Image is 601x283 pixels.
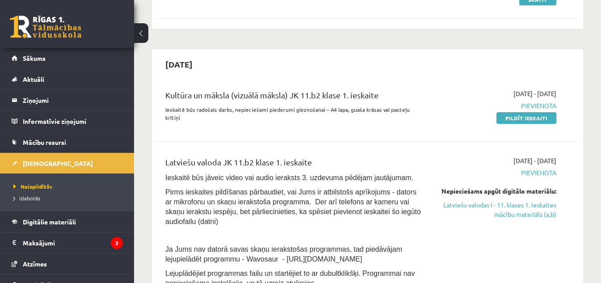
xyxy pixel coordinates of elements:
[165,156,421,173] div: Latviešu valoda JK 11.b2 klase 1. ieskaite
[435,101,556,110] span: Pievienota
[23,54,46,62] span: Sākums
[23,232,123,253] legend: Maksājumi
[165,245,402,263] span: Ja Jums nav datorā savas skaņu ierakstošas programmas, tad piedāvājam lejupielādēt programmu - Wa...
[23,75,44,83] span: Aktuāli
[165,89,421,106] div: Kultūra un māksla (vizuālā māksla) JK 11.b2 klase 1. ieskaite
[12,90,123,110] a: Ziņojumi
[13,182,125,190] a: Neizpildītās
[12,132,123,152] a: Mācību resursi
[13,194,125,202] a: Izlabotās
[12,48,123,68] a: Sākums
[435,168,556,177] span: Pievienota
[12,211,123,232] a: Digitālie materiāli
[23,90,123,110] legend: Ziņojumi
[23,138,66,146] span: Mācību resursi
[12,253,123,274] a: Atzīmes
[23,260,47,268] span: Atzīmes
[165,188,421,225] span: Pirms ieskaites pildīšanas pārbaudiet, vai Jums ir atbilstošs aprīkojums - dators ar mikrofonu un...
[10,16,81,38] a: Rīgas 1. Tālmācības vidusskola
[12,111,123,131] a: Informatīvie ziņojumi
[513,89,556,98] span: [DATE] - [DATE]
[23,218,76,226] span: Digitālie materiāli
[23,111,123,131] legend: Informatīvie ziņojumi
[13,194,40,202] span: Izlabotās
[23,159,93,167] span: [DEMOGRAPHIC_DATA]
[13,183,52,190] span: Neizpildītās
[12,153,123,173] a: [DEMOGRAPHIC_DATA]
[165,106,421,122] p: Ieskaitē būs radošais darbs, nepieciešami piederumi gleznošanai – A4 lapa, guaša krāsas vai paste...
[496,112,556,124] a: Pildīt ieskaiti
[12,69,123,89] a: Aktuāli
[165,174,413,182] span: Ieskaitē būs jāveic video vai audio ieraksts 3. uzdevuma pēdējam jautājumam.
[513,156,556,165] span: [DATE] - [DATE]
[111,237,123,249] i: 3
[156,54,202,75] h2: [DATE]
[435,186,556,196] div: Nepieciešams apgūt digitālo materiālu:
[12,232,123,253] a: Maksājumi3
[435,200,556,219] a: Latviešu valodas I - 11. klases 1. ieskaites mācību materiāls (a,b)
